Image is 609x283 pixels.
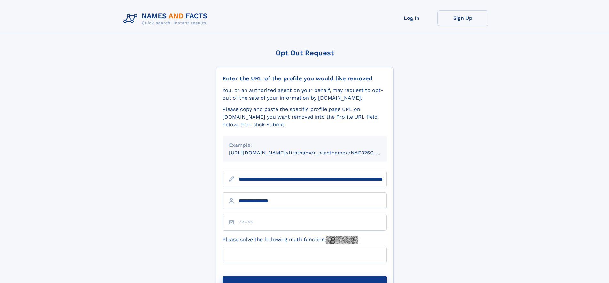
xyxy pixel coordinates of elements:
div: Enter the URL of the profile you would like removed [223,75,387,82]
a: Sign Up [437,10,488,26]
div: You, or an authorized agent on your behalf, may request to opt-out of the sale of your informatio... [223,86,387,102]
label: Please solve the following math function: [223,236,358,244]
div: Example: [229,141,380,149]
a: Log In [386,10,437,26]
img: Logo Names and Facts [121,10,213,27]
div: Please copy and paste the specific profile page URL on [DOMAIN_NAME] you want removed into the Pr... [223,106,387,129]
div: Opt Out Request [216,49,394,57]
small: [URL][DOMAIN_NAME]<firstname>_<lastname>/NAF325G-xxxxxxxx [229,150,399,156]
